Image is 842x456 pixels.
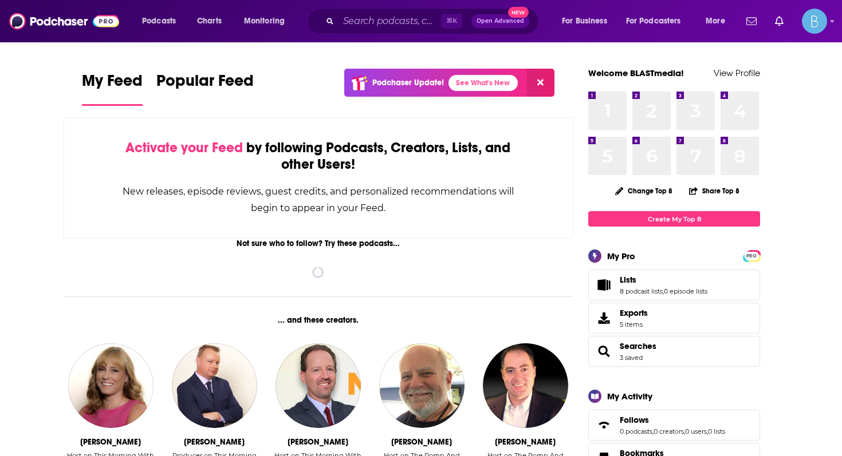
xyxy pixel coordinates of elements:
a: 8 podcast lists [620,287,663,295]
span: More [706,13,725,29]
img: User Profile [802,9,827,34]
span: Popular Feed [156,71,254,97]
img: Mike Gavin [172,343,257,428]
a: Show notifications dropdown [770,11,788,31]
button: open menu [619,12,698,30]
button: open menu [554,12,621,30]
span: For Podcasters [626,13,681,29]
span: Lists [620,275,636,285]
span: PRO [745,252,758,260]
a: Popular Feed [156,71,254,106]
img: Podchaser - Follow, Share and Rate Podcasts [9,10,119,32]
a: Welcome BLASTmedia! [588,68,684,78]
div: Not sure who to follow? Try these podcasts... [64,239,573,248]
span: Activate your Feed [125,139,243,156]
div: Mike Gavin [184,437,245,447]
a: 0 podcasts [620,427,652,435]
div: ... and these creators. [64,315,573,325]
input: Search podcasts, credits, & more... [339,12,441,30]
button: Open AdvancedNew [471,14,529,28]
button: open menu [236,12,300,30]
a: Create My Top 8 [588,211,760,227]
span: Exports [620,308,648,318]
div: Joe Starkey [495,437,556,447]
div: by following Podcasts, Creators, Lists, and other Users! [121,140,515,173]
span: Monitoring [244,13,285,29]
a: View Profile [714,68,760,78]
a: Searches [620,341,656,351]
span: For Business [562,13,607,29]
a: Show notifications dropdown [742,11,761,31]
div: New releases, episode reviews, guest credits, and personalized recommendations will begin to appe... [121,183,515,216]
a: 0 episode lists [664,287,707,295]
span: Logged in as BLASTmedia [802,9,827,34]
div: My Activity [607,391,652,402]
button: open menu [134,12,191,30]
a: Lists [620,275,707,285]
div: Jennifer Kushinka [80,437,141,447]
div: Search podcasts, credits, & more... [318,8,550,34]
button: open menu [698,12,739,30]
img: Jennifer Kushinka [68,343,153,428]
img: Gordon Deal [276,343,360,428]
a: Follows [592,417,615,433]
span: ⌘ K [441,14,462,29]
button: Share Top 8 [688,180,740,202]
span: Searches [588,336,760,367]
div: Gordon Deal [288,437,348,447]
a: 0 users [685,427,707,435]
span: My Feed [82,71,143,97]
span: Lists [588,269,760,300]
span: , [684,427,685,435]
img: Ron Cook [379,343,464,428]
span: , [652,427,654,435]
span: Exports [592,310,615,326]
a: Searches [592,343,615,359]
span: Charts [197,13,222,29]
span: 5 items [620,320,648,328]
a: 3 saved [620,354,643,362]
a: Follows [620,415,725,425]
span: Open Advanced [477,18,524,24]
a: My Feed [82,71,143,106]
div: Ron Cook [391,437,452,447]
a: 0 lists [708,427,725,435]
p: Podchaser Update! [372,78,444,88]
span: Follows [620,415,649,425]
a: Exports [588,303,760,334]
a: Charts [190,12,229,30]
div: My Pro [607,251,635,261]
button: Show profile menu [802,9,827,34]
span: New [508,7,529,18]
a: See What's New [448,75,518,91]
span: Follows [588,410,760,441]
button: Change Top 8 [608,184,679,198]
span: , [663,287,664,295]
a: 0 creators [654,427,684,435]
img: Joe Starkey [483,343,568,428]
a: PRO [745,251,758,260]
span: , [707,427,708,435]
span: Podcasts [142,13,176,29]
a: Lists [592,277,615,293]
